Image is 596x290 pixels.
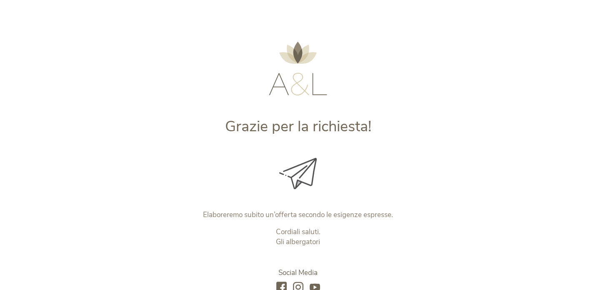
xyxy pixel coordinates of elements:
[269,42,327,95] img: AMONTI & LUNARIS Wellnessresort
[124,227,472,247] p: Cordiali saluti. Gli albergatori
[124,210,472,220] p: Elaboreremo subito un’offerta secondo le esigenze espresse.
[278,268,318,277] span: Social Media
[225,116,371,137] span: Grazie per la richiesta!
[279,158,317,189] img: Grazie per la richiesta!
